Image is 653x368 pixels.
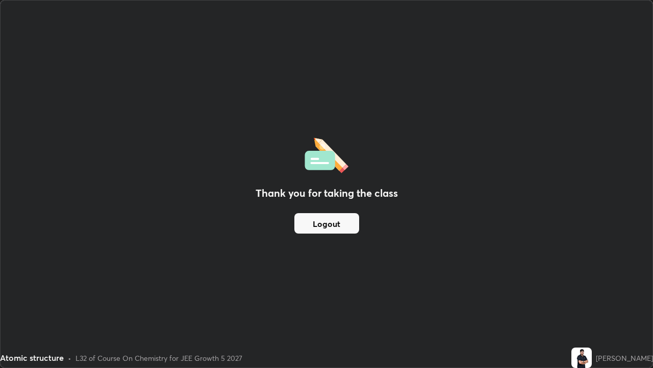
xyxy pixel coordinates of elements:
[68,353,71,363] div: •
[596,353,653,363] div: [PERSON_NAME]
[76,353,242,363] div: L32 of Course On Chemistry for JEE Growth 5 2027
[294,213,359,234] button: Logout
[571,348,592,368] img: 233275cb9adc4a56a51a9adff78a3b51.jpg
[305,134,348,173] img: offlineFeedback.1438e8b3.svg
[256,186,398,201] h2: Thank you for taking the class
